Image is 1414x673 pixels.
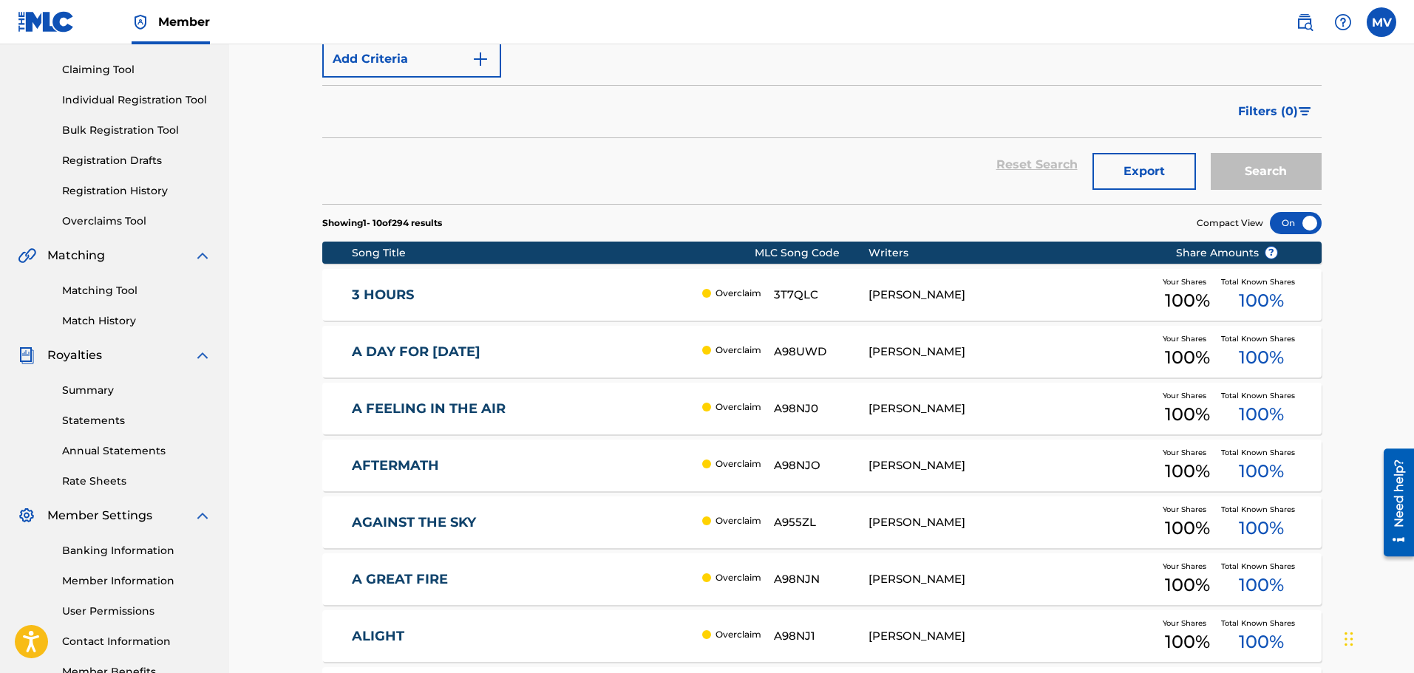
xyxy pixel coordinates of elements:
[1239,287,1284,314] span: 100 %
[352,628,695,645] a: ALIGHT
[716,457,761,471] p: Overclaim
[352,287,695,304] a: 3 HOURS
[194,247,211,264] img: expand
[774,571,869,588] div: A98NJN
[1163,447,1212,458] span: Your Shares
[62,474,211,489] a: Rate Sheets
[869,344,1153,361] div: [PERSON_NAME]
[716,400,761,414] p: Overclaim
[1229,93,1322,130] button: Filters (0)
[322,216,442,230] p: Showing 1 - 10 of 294 results
[1092,153,1196,190] button: Export
[62,123,211,138] a: Bulk Registration Tool
[1165,344,1210,371] span: 100 %
[62,634,211,649] a: Contact Information
[869,514,1153,531] div: [PERSON_NAME]
[322,41,501,78] button: Add Criteria
[1239,458,1284,485] span: 100 %
[774,344,869,361] div: A98UWD
[62,604,211,619] a: User Permissions
[1163,618,1212,629] span: Your Shares
[194,507,211,525] img: expand
[1239,515,1284,542] span: 100 %
[1163,276,1212,287] span: Your Shares
[869,571,1153,588] div: [PERSON_NAME]
[1165,515,1210,542] span: 100 %
[716,514,761,527] p: Overclaim
[1176,245,1278,261] span: Share Amounts
[1165,629,1210,655] span: 100 %
[18,507,35,525] img: Member Settings
[352,400,695,417] a: A FEELING IN THE AIR
[869,400,1153,417] div: [PERSON_NAME]
[1163,561,1212,572] span: Your Shares
[1367,7,1396,37] div: User Menu
[1239,629,1284,655] span: 100 %
[62,413,211,428] a: Statements
[869,287,1153,304] div: [PERSON_NAME]
[47,346,102,364] span: Royalties
[1221,276,1301,287] span: Total Known Shares
[1165,401,1210,428] span: 100 %
[352,571,695,588] a: A GREAT FIRE
[18,346,35,364] img: Royalties
[194,346,211,364] img: expand
[18,11,75,33] img: MLC Logo
[1221,447,1301,458] span: Total Known Shares
[47,247,105,264] span: Matching
[755,245,869,261] div: MLC Song Code
[716,628,761,641] p: Overclaim
[1221,504,1301,515] span: Total Known Shares
[62,62,211,78] a: Claiming Tool
[1299,107,1311,116] img: filter
[1239,344,1284,371] span: 100 %
[132,13,149,31] img: Top Rightsholder
[1328,7,1358,37] div: Help
[1373,443,1414,561] iframe: Resource Center
[1221,618,1301,629] span: Total Known Shares
[62,313,211,329] a: Match History
[1163,333,1212,344] span: Your Shares
[352,245,755,261] div: Song Title
[62,183,211,199] a: Registration History
[62,543,211,558] a: Banking Information
[1340,602,1414,673] iframe: Chat Widget
[18,247,36,264] img: Matching
[716,287,761,300] p: Overclaim
[472,50,489,68] img: 9d2ae6d4665cec9f34b9.svg
[62,383,211,398] a: Summary
[47,507,152,525] span: Member Settings
[1221,333,1301,344] span: Total Known Shares
[1221,561,1301,572] span: Total Known Shares
[62,213,211,229] a: Overclaims Tool
[158,13,210,30] span: Member
[1165,458,1210,485] span: 100 %
[1165,572,1210,598] span: 100 %
[1296,13,1313,31] img: search
[716,571,761,584] p: Overclaim
[1239,401,1284,428] span: 100 %
[716,344,761,357] p: Overclaim
[774,400,869,417] div: A98NJ0
[869,457,1153,474] div: [PERSON_NAME]
[62,443,211,459] a: Annual Statements
[774,514,869,531] div: A955ZL
[62,283,211,298] a: Matching Tool
[1163,390,1212,401] span: Your Shares
[1221,390,1301,401] span: Total Known Shares
[1163,504,1212,515] span: Your Shares
[1345,617,1353,661] div: Drag
[774,628,869,645] div: A98NJ1
[1265,247,1277,259] span: ?
[352,457,695,474] a: AFTERMATH
[352,344,695,361] a: A DAY FOR [DATE]
[62,573,211,589] a: Member Information
[869,628,1153,645] div: [PERSON_NAME]
[1197,216,1263,230] span: Compact View
[774,287,869,304] div: 3T7QLC
[1165,287,1210,314] span: 100 %
[352,514,695,531] a: AGAINST THE SKY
